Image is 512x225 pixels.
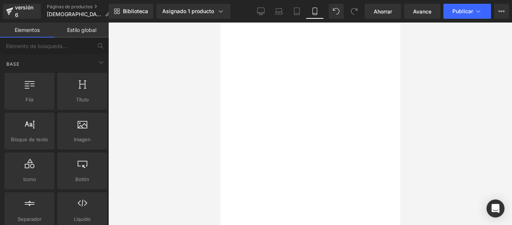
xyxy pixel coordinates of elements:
[47,4,116,10] a: Páginas de productos
[252,4,270,19] a: De oficina
[452,8,473,14] font: Publicar
[23,176,36,182] font: Icono
[374,8,392,15] font: Ahorrar
[443,4,491,19] button: Publicar
[494,4,509,19] button: Más
[306,4,324,19] a: Móvil
[123,8,148,14] font: Biblioteca
[15,4,33,18] font: versión 6
[76,97,89,103] font: Título
[15,27,40,33] font: Elementos
[329,4,344,19] button: Deshacer
[487,199,505,217] div: Abrir Intercom Messenger
[413,8,431,15] font: Avance
[3,4,41,19] a: versión 6
[270,4,288,19] a: Computadora portátil
[74,216,91,222] font: Líquido
[11,136,48,142] font: Bloque de texto
[75,176,89,182] font: Botón
[347,4,362,19] button: Rehacer
[162,8,214,14] font: Asignado 1 producto
[18,216,42,222] font: Separador
[288,4,306,19] a: Tableta
[67,27,96,33] font: Estilo global
[404,4,440,19] a: Avance
[6,61,19,67] font: Base
[25,97,33,103] font: Fila
[109,4,153,19] a: Nueva Biblioteca
[47,4,93,9] font: Páginas de productos
[74,136,91,142] font: Imagen
[47,11,105,17] font: [DEMOGRAPHIC_DATA]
